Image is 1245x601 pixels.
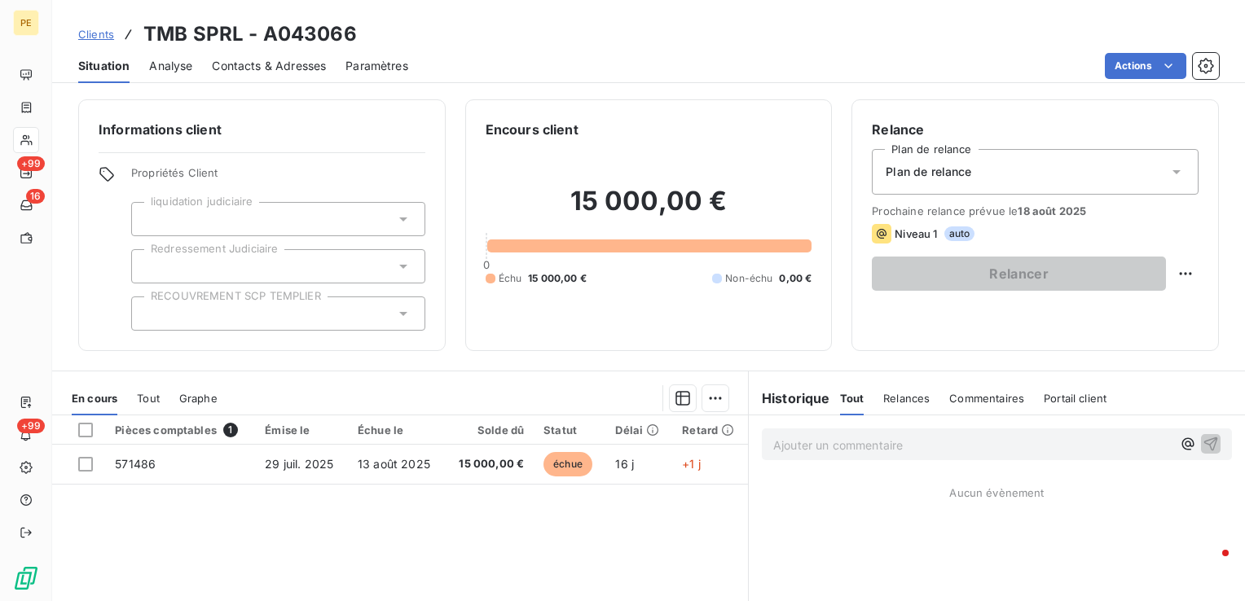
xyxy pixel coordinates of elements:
span: Non-échu [725,271,772,286]
div: Échue le [358,423,435,436]
div: Émise le [265,423,338,436]
div: Solde dû [455,423,524,436]
span: +99 [17,419,45,433]
span: Tout [840,392,864,405]
span: 0 [483,258,490,271]
span: échue [543,452,592,476]
span: 29 juil. 2025 [265,457,333,471]
span: 16 j [615,457,634,471]
span: +99 [17,156,45,171]
a: Clients [78,26,114,42]
input: Ajouter une valeur [145,212,158,226]
span: Échu [499,271,522,286]
input: Ajouter une valeur [145,259,158,274]
h2: 15 000,00 € [486,185,812,234]
span: Niveau 1 [895,227,937,240]
iframe: Intercom live chat [1190,546,1229,585]
div: PE [13,10,39,36]
div: Statut [543,423,596,436]
span: 15 000,00 € [528,271,587,286]
span: Tout [137,392,160,405]
span: Commentaires [949,392,1024,405]
span: 13 août 2025 [358,457,430,471]
a: 16 [13,192,38,218]
div: Retard [682,423,738,436]
span: Contacts & Adresses [212,58,326,74]
h6: Historique [749,388,830,408]
h6: Encours client [486,120,579,139]
h6: Relance [872,120,1199,139]
span: +1 j [682,457,701,471]
span: Portail client [1044,392,1106,405]
span: 15 000,00 € [455,456,524,472]
a: +99 [13,160,38,186]
span: Prochaine relance prévue le [872,204,1199,217]
span: Paramètres [345,58,408,74]
h6: Informations client [99,120,425,139]
span: Clients [78,28,114,41]
span: 18 août 2025 [1018,204,1086,217]
span: Plan de relance [886,164,971,180]
div: Délai [615,423,662,436]
span: Graphe [179,392,218,405]
span: Aucun évènement [949,486,1044,499]
span: Relances [883,392,930,405]
button: Relancer [872,257,1166,291]
span: Analyse [149,58,192,74]
span: Situation [78,58,130,74]
span: En cours [72,392,117,405]
span: 0,00 € [779,271,812,286]
input: Ajouter une valeur [145,306,158,321]
div: Pièces comptables [115,423,245,437]
span: 16 [26,189,45,204]
span: 571486 [115,457,156,471]
button: Actions [1105,53,1186,79]
span: auto [944,226,975,241]
span: Propriétés Client [131,166,425,189]
span: 1 [223,423,238,437]
h3: TMB SPRL - A043066 [143,20,357,49]
img: Logo LeanPay [13,565,39,591]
